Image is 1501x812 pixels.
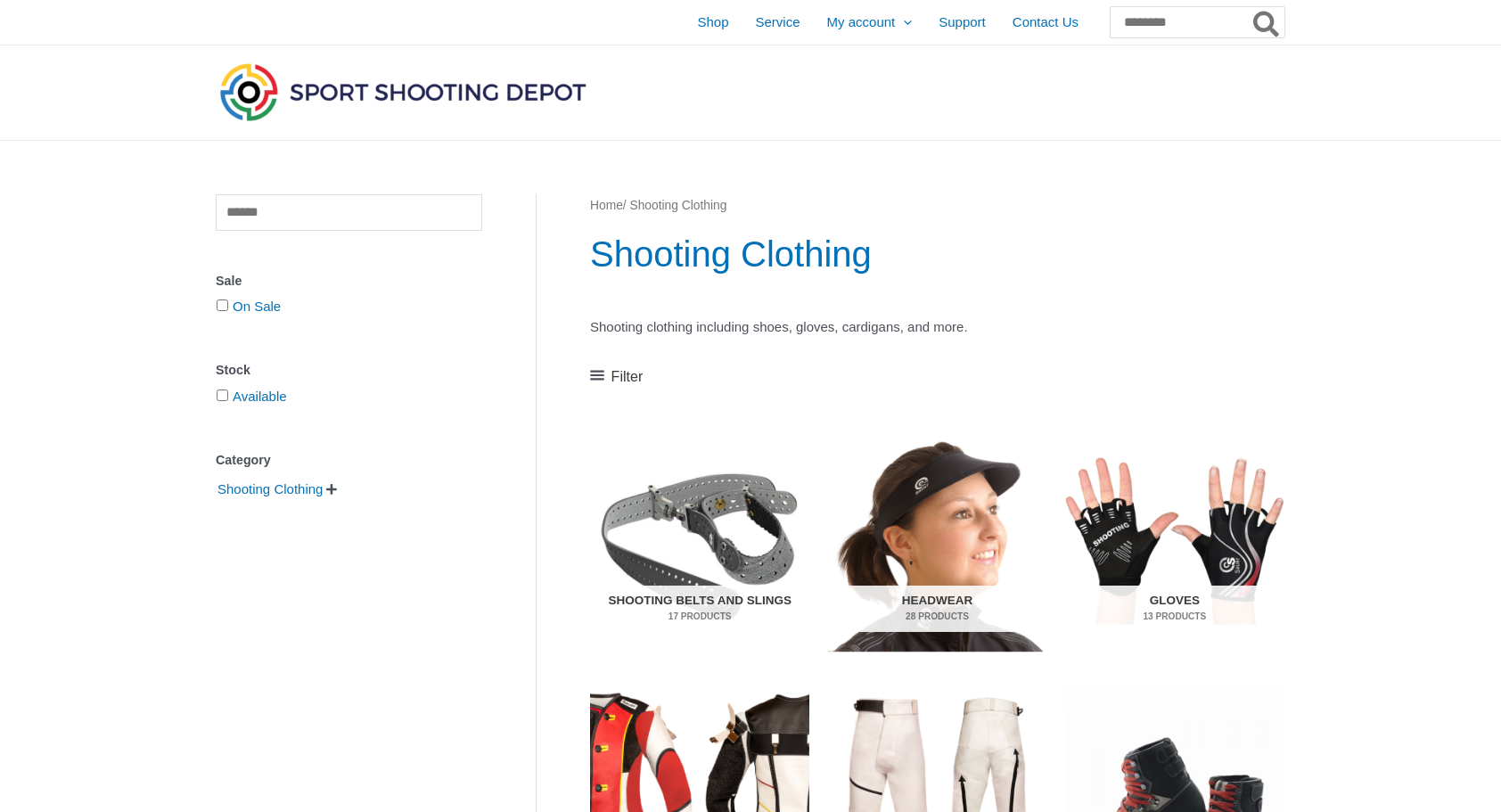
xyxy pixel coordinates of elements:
img: Gloves [1065,423,1284,653]
span: Filter [611,364,644,390]
h2: Headwear [840,586,1035,632]
a: Available [233,389,287,404]
a: Visit product category Gloves [1065,423,1284,653]
mark: 28 Products [840,610,1035,623]
a: Shooting Clothing [216,480,324,496]
img: Shooting Belts and Slings [590,423,809,653]
img: Sport Shooting Depot [216,59,590,125]
mark: 17 Products [603,610,798,623]
a: Filter [590,364,643,390]
div: Category [216,447,482,473]
h2: Shooting Belts and Slings [603,586,798,632]
div: Sale [216,268,482,294]
span: Shooting Clothing [216,474,324,504]
input: On Sale [217,299,228,311]
h2: Gloves [1077,586,1272,632]
a: Visit product category Headwear [827,423,1046,653]
h1: Shooting Clothing [590,229,1284,279]
input: Available [217,390,228,401]
button: Search [1250,7,1284,37]
div: Stock [216,357,482,383]
span:  [326,483,337,496]
a: Home [590,199,623,212]
nav: Breadcrumb [590,194,1284,217]
a: Visit product category Shooting Belts and Slings [590,423,809,653]
img: Headwear [827,423,1046,653]
mark: 13 Products [1077,610,1272,623]
p: Shooting clothing including shoes, gloves, cardigans, and more. [590,315,1284,340]
a: On Sale [233,299,281,314]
